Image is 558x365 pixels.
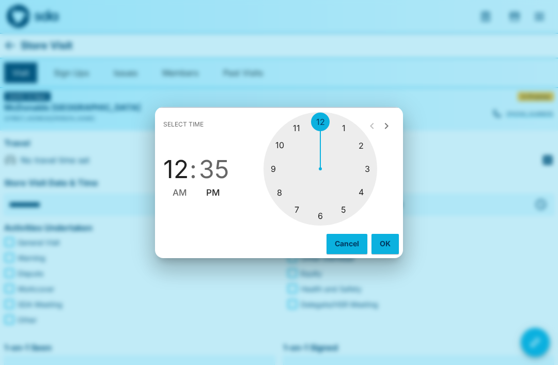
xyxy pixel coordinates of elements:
button: open next view [376,116,397,136]
button: PM [206,186,220,200]
button: 12 [163,155,189,184]
button: 35 [199,155,229,184]
span: : [190,155,197,184]
button: OK [371,234,399,253]
button: Cancel [327,234,367,253]
button: AM [173,186,187,200]
span: Select time [163,116,204,133]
